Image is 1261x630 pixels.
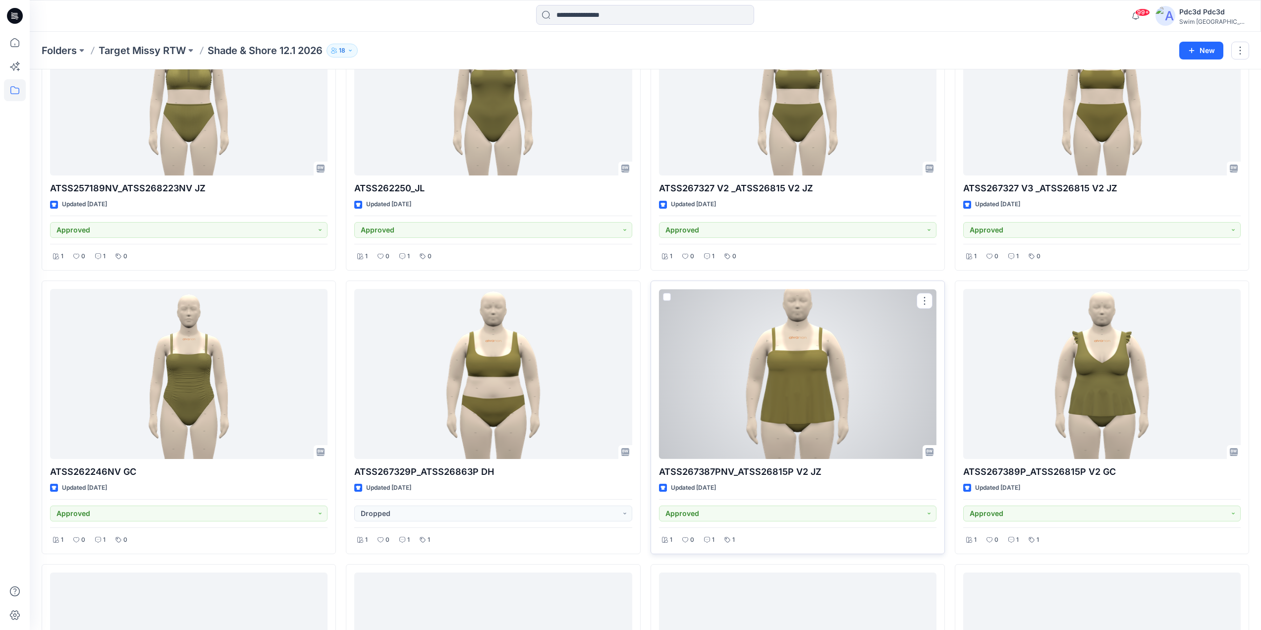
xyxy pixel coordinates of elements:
[61,251,63,262] p: 1
[354,465,632,479] p: ATSS267329P_ATSS26863P DH
[671,483,716,493] p: Updated [DATE]
[963,465,1241,479] p: ATSS267389P_ATSS26815P V2 GC
[1037,251,1041,262] p: 0
[62,199,107,210] p: Updated [DATE]
[1037,535,1039,545] p: 1
[385,251,389,262] p: 0
[1155,6,1175,26] img: avatar
[1135,8,1150,16] span: 99+
[670,535,672,545] p: 1
[385,535,389,545] p: 0
[354,289,632,459] a: ATSS267329P_ATSS26863P DH
[994,251,998,262] p: 0
[208,44,323,57] p: Shade & Shore 12.1 2026
[963,6,1241,176] a: ATSS267327 V3 _ATSS26815 V2 JZ
[407,535,410,545] p: 1
[365,251,368,262] p: 1
[732,251,736,262] p: 0
[963,181,1241,195] p: ATSS267327 V3 _ATSS26815 V2 JZ
[690,251,694,262] p: 0
[103,535,106,545] p: 1
[365,535,368,545] p: 1
[428,535,430,545] p: 1
[712,535,714,545] p: 1
[62,483,107,493] p: Updated [DATE]
[732,535,735,545] p: 1
[327,44,358,57] button: 18
[339,45,345,56] p: 18
[659,289,936,459] a: ATSS267387PNV_ATSS26815P V2 JZ
[1016,251,1019,262] p: 1
[61,535,63,545] p: 1
[1179,6,1249,18] div: Pdc3d Pdc3d
[354,6,632,176] a: ATSS262250_JL
[50,289,328,459] a: ATSS262246NV GC
[712,251,714,262] p: 1
[103,251,106,262] p: 1
[659,465,936,479] p: ATSS267387PNV_ATSS26815P V2 JZ
[1179,18,1249,25] div: Swim [GEOGRAPHIC_DATA]
[975,483,1020,493] p: Updated [DATE]
[963,289,1241,459] a: ATSS267389P_ATSS26815P V2 GC
[407,251,410,262] p: 1
[50,181,328,195] p: ATSS257189NV_ATSS268223NV JZ
[366,483,411,493] p: Updated [DATE]
[99,44,186,57] a: Target Missy RTW
[690,535,694,545] p: 0
[974,535,977,545] p: 1
[81,251,85,262] p: 0
[50,465,328,479] p: ATSS262246NV GC
[1016,535,1019,545] p: 1
[50,6,328,176] a: ATSS257189NV_ATSS268223NV JZ
[671,199,716,210] p: Updated [DATE]
[81,535,85,545] p: 0
[975,199,1020,210] p: Updated [DATE]
[670,251,672,262] p: 1
[428,251,432,262] p: 0
[659,6,936,176] a: ATSS267327 V2 _ATSS26815 V2 JZ
[123,535,127,545] p: 0
[994,535,998,545] p: 0
[1179,42,1223,59] button: New
[42,44,77,57] a: Folders
[659,181,936,195] p: ATSS267327 V2 _ATSS26815 V2 JZ
[123,251,127,262] p: 0
[366,199,411,210] p: Updated [DATE]
[354,181,632,195] p: ATSS262250_JL
[974,251,977,262] p: 1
